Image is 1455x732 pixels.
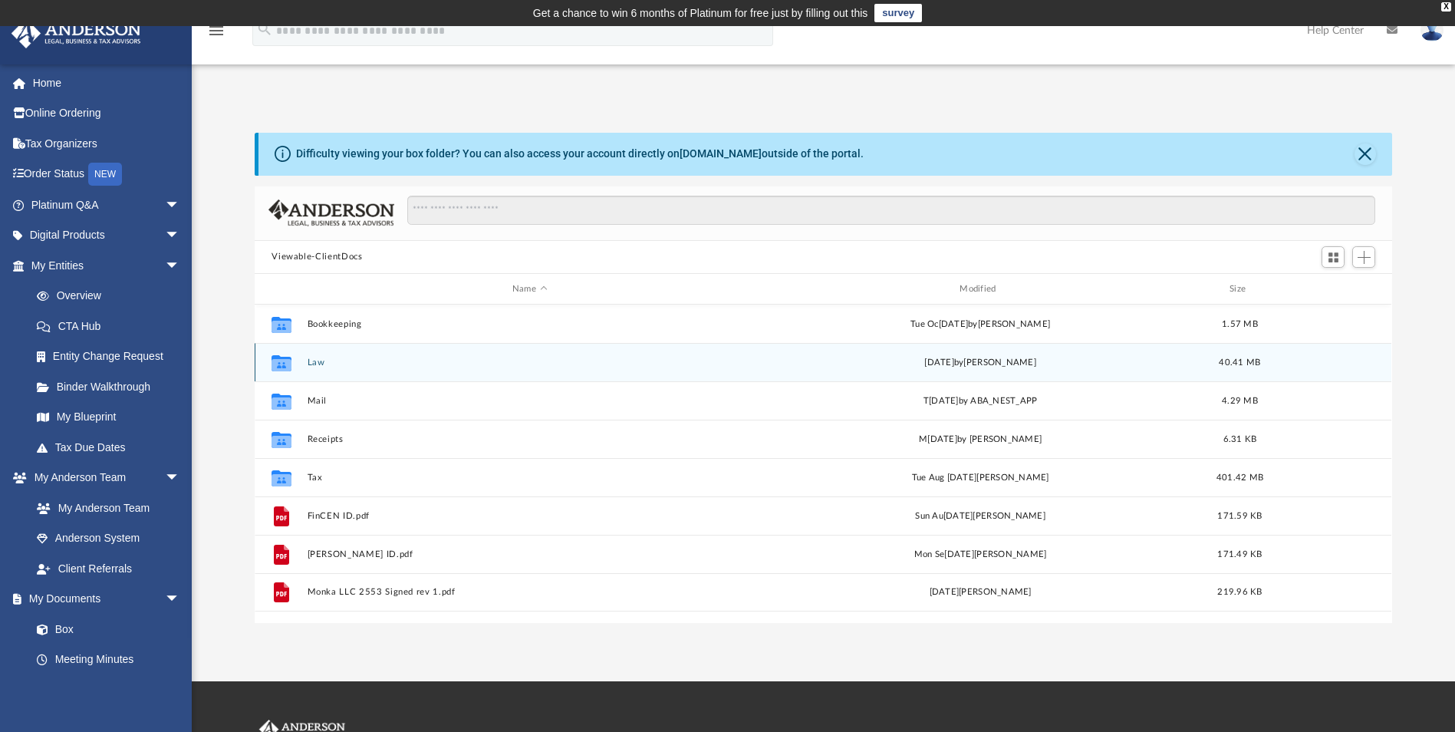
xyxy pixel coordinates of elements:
[11,159,203,190] a: Order StatusNEW
[11,584,196,615] a: My Documentsarrow_drop_down
[759,356,1203,370] div: [DATE] by[PERSON_NAME]
[874,4,922,22] a: survey
[272,250,362,264] button: Viewable-ClientDocs
[21,493,188,523] a: My Anderson Team
[21,432,203,463] a: Tax Due Dates
[1220,358,1261,367] span: 40.41 MB
[21,281,203,312] a: Overview
[533,4,868,22] div: Get a chance to win 6 months of Platinum for free just by filling out this
[11,463,196,493] a: My Anderson Teamarrow_drop_down
[255,305,1391,622] div: grid
[308,473,752,483] button: Tax
[21,523,196,554] a: Anderson System
[11,190,203,220] a: Platinum Q&Aarrow_drop_down
[165,463,196,494] span: arrow_drop_down
[7,18,146,48] img: Anderson Advisors Platinum Portal
[1210,282,1271,296] div: Size
[308,588,752,598] button: Monka LLC 2553 Signed rev 1.pdf
[308,319,752,329] button: Bookkeeping
[1441,2,1451,12] div: close
[21,341,203,372] a: Entity Change Request
[11,68,203,98] a: Home
[11,220,203,251] a: Digital Productsarrow_drop_down
[1222,320,1258,328] span: 1.57 MB
[308,396,752,406] button: Mail
[308,434,752,444] button: Receipts
[1420,19,1443,41] img: User Pic
[680,147,762,160] a: [DOMAIN_NAME]
[759,394,1203,408] div: T[DATE] by ABA_NEST_APP
[759,509,1203,523] div: Sun Au[DATE] [PERSON_NAME]
[1352,246,1375,268] button: Add
[21,402,196,433] a: My Blueprint
[1355,143,1376,165] button: Close
[21,614,188,645] a: Box
[256,21,273,38] i: search
[759,586,1203,600] div: [DATE] [PERSON_NAME]
[308,358,752,368] button: Law
[165,250,196,282] span: arrow_drop_down
[1216,473,1263,482] span: 401.42 MB
[262,282,300,296] div: id
[1222,397,1258,405] span: 4.29 MB
[308,511,752,521] button: FinCEN ID.pdf
[88,163,122,186] div: NEW
[759,471,1203,485] div: Tue Aug [DATE] [PERSON_NAME]
[11,128,203,159] a: Tax Organizers
[759,318,1203,331] div: Tue Oc[DATE] by[PERSON_NAME]
[11,250,203,281] a: My Entitiesarrow_drop_down
[21,371,203,402] a: Binder Walkthrough
[308,549,752,559] button: [PERSON_NAME] ID.pdf
[165,220,196,252] span: arrow_drop_down
[1322,246,1345,268] button: Switch to Grid View
[296,146,864,162] div: Difficulty viewing your box folder? You can also access your account directly on outside of the p...
[307,282,752,296] div: Name
[1223,435,1257,443] span: 6.31 KB
[11,98,203,129] a: Online Ordering
[207,29,225,40] a: menu
[759,433,1203,447] div: M[DATE] by [PERSON_NAME]
[21,311,203,341] a: CTA Hub
[165,190,196,221] span: arrow_drop_down
[21,645,196,675] a: Meeting Minutes
[1218,589,1262,597] span: 219.96 KB
[407,196,1375,225] input: Search files and folders
[165,584,196,615] span: arrow_drop_down
[1218,512,1262,520] span: 171.59 KB
[758,282,1203,296] div: Modified
[1278,282,1385,296] div: id
[759,548,1203,562] div: Mon Se[DATE] [PERSON_NAME]
[1218,550,1262,559] span: 171.49 KB
[21,553,196,584] a: Client Referrals
[21,674,188,705] a: Forms Library
[207,21,225,40] i: menu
